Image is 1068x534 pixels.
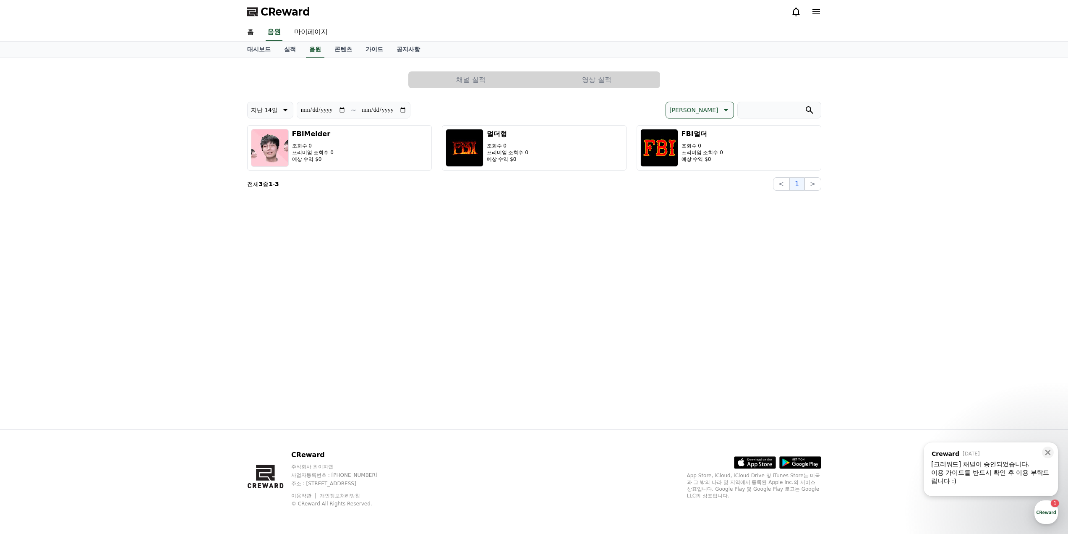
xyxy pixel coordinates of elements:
[275,181,279,187] strong: 3
[487,149,528,156] p: 프리미엄 조회수 0
[487,156,528,163] p: 예상 수익 $0
[669,104,718,116] p: [PERSON_NAME]
[351,105,356,115] p: ~
[269,181,273,187] strong: 1
[442,125,627,171] button: 멀더형 조회수 0 프리미엄 조회수 0 예상 수익 $0
[666,102,734,118] button: [PERSON_NAME]
[292,129,334,139] h3: FBIMelder
[251,104,278,116] p: 지난 14일
[804,177,821,191] button: >
[247,5,310,18] a: CReward
[291,500,394,507] p: © CReward All Rights Reserved.
[487,129,528,139] h3: 멀더형
[261,5,310,18] span: CReward
[77,279,87,286] span: 대화
[682,142,723,149] p: 조회수 0
[306,42,324,58] a: 음원
[446,129,483,167] img: 멀더형
[291,450,394,460] p: CReward
[277,42,303,58] a: 실적
[682,129,723,139] h3: FBI멀더
[487,142,528,149] p: 조회수 0
[292,142,334,149] p: 조회수 0
[247,102,293,118] button: 지난 14일
[259,181,263,187] strong: 3
[292,149,334,156] p: 프리미엄 조회수 0
[292,156,334,163] p: 예상 수익 $0
[291,463,394,470] p: 주식회사 와이피랩
[534,71,660,88] button: 영상 실적
[640,129,678,167] img: FBI멀더
[687,472,821,499] p: App Store, iCloud, iCloud Drive 및 iTunes Store는 미국과 그 밖의 나라 및 지역에서 등록된 Apple Inc.의 서비스 상표입니다. Goo...
[3,266,55,287] a: 홈
[251,129,289,167] img: FBIMelder
[240,24,261,41] a: 홈
[328,42,359,58] a: 콘텐츠
[108,266,161,287] a: 설정
[266,24,282,41] a: 음원
[408,71,534,88] button: 채널 실적
[320,493,360,499] a: 개인정보처리방침
[359,42,390,58] a: 가이드
[291,472,394,479] p: 사업자등록번호 : [PHONE_NUMBER]
[287,24,334,41] a: 마이페이지
[637,125,821,171] button: FBI멀더 조회수 0 프리미엄 조회수 0 예상 수익 $0
[85,266,88,273] span: 1
[55,266,108,287] a: 1대화
[130,279,140,286] span: 설정
[773,177,789,191] button: <
[789,177,804,191] button: 1
[247,125,432,171] button: FBIMelder 조회수 0 프리미엄 조회수 0 예상 수익 $0
[682,149,723,156] p: 프리미엄 조회수 0
[390,42,427,58] a: 공지사항
[247,180,279,188] p: 전체 중 -
[291,493,318,499] a: 이용약관
[240,42,277,58] a: 대시보드
[682,156,723,163] p: 예상 수익 $0
[291,480,394,487] p: 주소 : [STREET_ADDRESS]
[26,279,31,286] span: 홈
